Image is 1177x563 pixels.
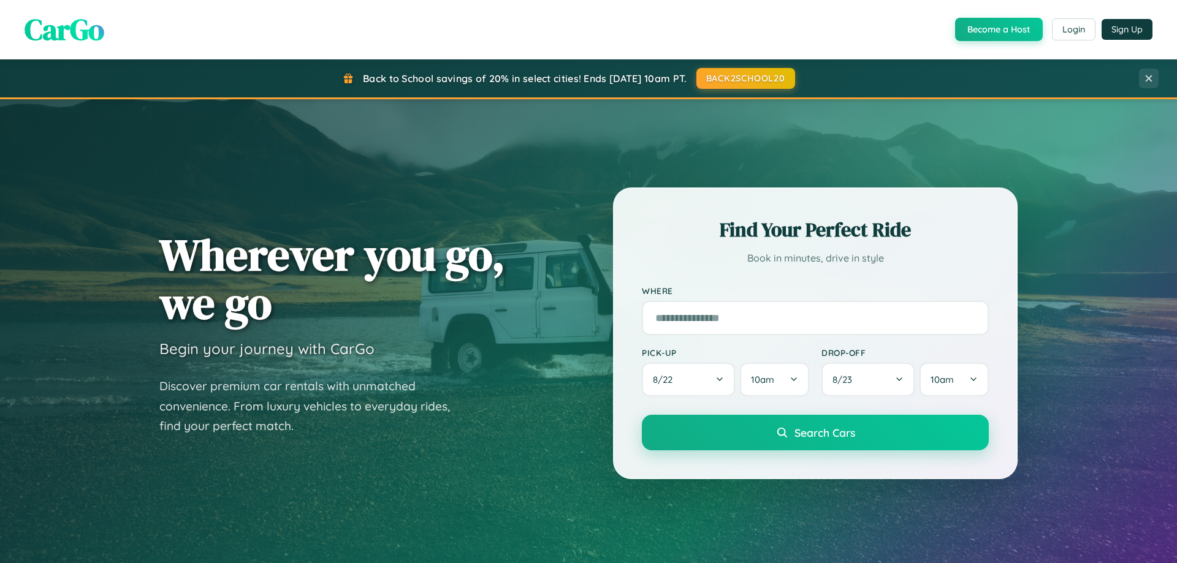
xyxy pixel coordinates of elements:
span: 8 / 22 [653,374,679,385]
button: 8/22 [642,363,735,396]
span: 8 / 23 [832,374,858,385]
button: Sign Up [1102,19,1152,40]
button: 10am [740,363,809,396]
button: Become a Host [955,18,1043,41]
h1: Wherever you go, we go [159,230,505,327]
button: BACK2SCHOOL20 [696,68,795,89]
h3: Begin your journey with CarGo [159,339,375,358]
h2: Find Your Perfect Ride [642,216,989,243]
button: Login [1052,18,1095,40]
span: Back to School savings of 20% in select cities! Ends [DATE] 10am PT. [363,72,687,85]
p: Book in minutes, drive in style [642,249,989,267]
label: Drop-off [821,347,989,358]
button: 10am [920,363,989,396]
span: 10am [751,374,774,385]
span: Search Cars [794,426,855,439]
span: CarGo [25,9,104,50]
label: Where [642,285,989,296]
button: 8/23 [821,363,915,396]
label: Pick-up [642,347,809,358]
button: Search Cars [642,415,989,450]
p: Discover premium car rentals with unmatched convenience. From luxury vehicles to everyday rides, ... [159,376,466,436]
span: 10am [931,374,954,385]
